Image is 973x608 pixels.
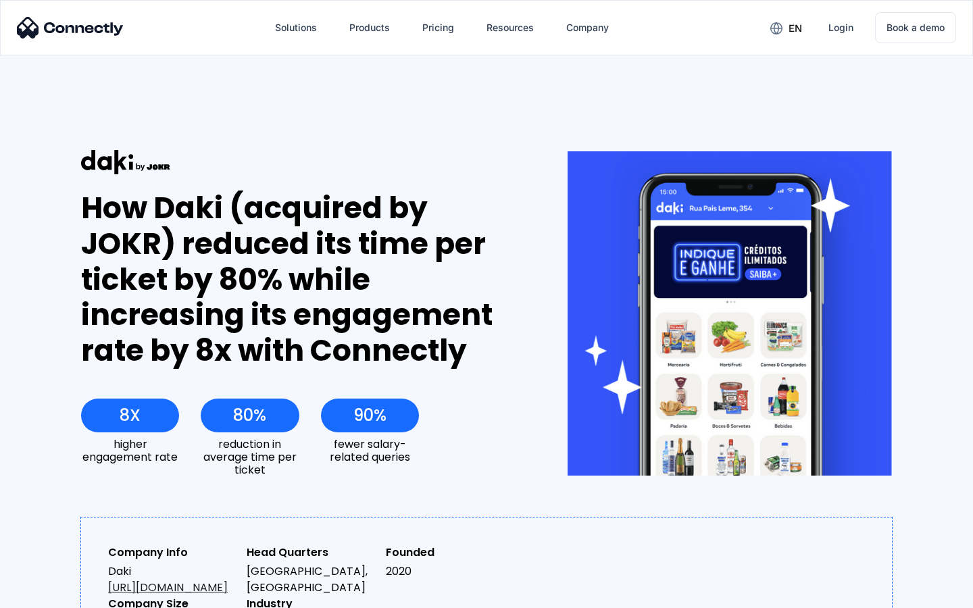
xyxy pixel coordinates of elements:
div: en [789,19,802,38]
aside: Language selected: English [14,584,81,603]
img: Connectly Logo [17,17,124,39]
div: [GEOGRAPHIC_DATA], [GEOGRAPHIC_DATA] [247,563,374,596]
div: Pricing [422,18,454,37]
div: 8X [120,406,141,425]
div: Founded [386,544,514,561]
div: Products [349,18,390,37]
div: 80% [233,406,266,425]
div: Company Info [108,544,236,561]
a: Login [818,11,864,44]
div: Daki [108,563,236,596]
div: reduction in average time per ticket [201,438,299,477]
div: Solutions [275,18,317,37]
a: Pricing [411,11,465,44]
div: Company [566,18,609,37]
div: higher engagement rate [81,438,179,463]
a: [URL][DOMAIN_NAME] [108,580,228,595]
div: Resources [487,18,534,37]
div: How Daki (acquired by JOKR) reduced its time per ticket by 80% while increasing its engagement ra... [81,191,518,369]
div: fewer salary-related queries [321,438,419,463]
div: 90% [353,406,386,425]
a: Book a demo [875,12,956,43]
div: Login [828,18,853,37]
div: Head Quarters [247,544,374,561]
ul: Language list [27,584,81,603]
div: 2020 [386,563,514,580]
